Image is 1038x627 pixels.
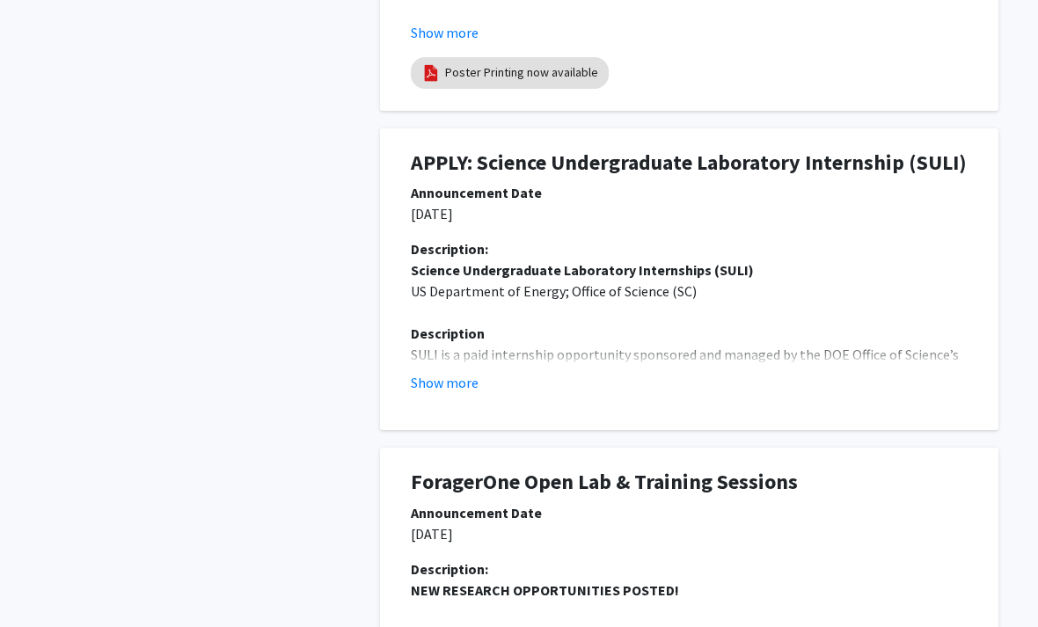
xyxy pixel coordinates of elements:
[445,64,598,83] a: Poster Printing now available
[13,548,75,614] iframe: Chat
[411,373,479,394] button: Show more
[421,64,441,84] img: pdf_icon.png
[411,262,754,280] strong: Science Undergraduate Laboratory Internships (SULI)
[411,345,968,492] p: SULI is a paid internship opportunity sponsored and managed by the DOE Office of Science’s Office...
[411,503,968,524] div: Announcement Date
[411,582,679,600] strong: NEW RESEARCH OPPORTUNITIES POSTED!
[411,151,968,177] h1: APPLY: Science Undergraduate Laboratory Internship (SULI)
[411,524,968,545] p: [DATE]
[411,325,485,343] strong: Description
[411,281,968,303] p: US Department of Energy; Office of Science (SC)
[411,559,968,580] div: Description:
[411,239,968,260] div: Description:
[411,204,968,225] p: [DATE]
[411,23,479,44] button: Show more
[411,183,968,204] div: Announcement Date
[411,470,968,496] h1: ForagerOne Open Lab & Training Sessions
